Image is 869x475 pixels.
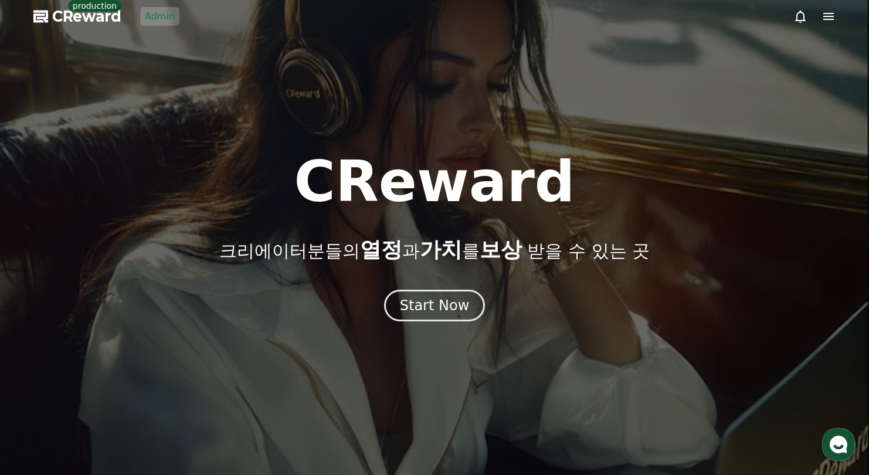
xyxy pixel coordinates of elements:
a: Start Now [384,301,486,313]
button: Start Now [384,290,486,321]
span: 가치 [420,238,462,262]
h1: CReward [294,154,575,210]
a: CReward [33,7,121,26]
span: CReward [52,7,121,26]
a: Admin [140,7,179,26]
p: 크리에이터분들의 과 를 받을 수 있는 곳 [219,238,650,262]
div: Start Now [400,296,470,315]
span: 보상 [480,238,522,262]
span: 열정 [360,238,402,262]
